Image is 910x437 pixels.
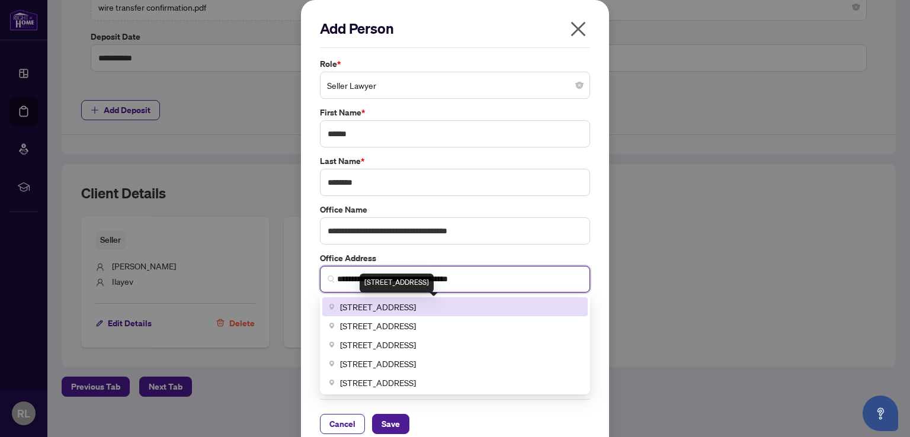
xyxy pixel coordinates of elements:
[372,414,409,434] button: Save
[320,106,590,119] label: First Name
[320,203,590,216] label: Office Name
[340,300,416,313] span: [STREET_ADDRESS]
[576,82,583,89] span: close-circle
[320,19,590,38] h2: Add Person
[327,74,583,97] span: Seller Lawyer
[863,396,898,431] button: Open asap
[360,274,434,293] div: [STREET_ADDRESS]
[340,376,416,389] span: [STREET_ADDRESS]
[329,414,355,433] span: Cancel
[340,338,416,351] span: [STREET_ADDRESS]
[328,275,335,282] img: search_icon
[320,155,590,168] label: Last Name
[382,414,400,433] span: Save
[320,252,590,265] label: Office Address
[320,414,365,434] button: Cancel
[340,357,416,370] span: [STREET_ADDRESS]
[569,20,588,38] span: close
[340,319,416,332] span: [STREET_ADDRESS]
[320,57,590,70] label: Role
